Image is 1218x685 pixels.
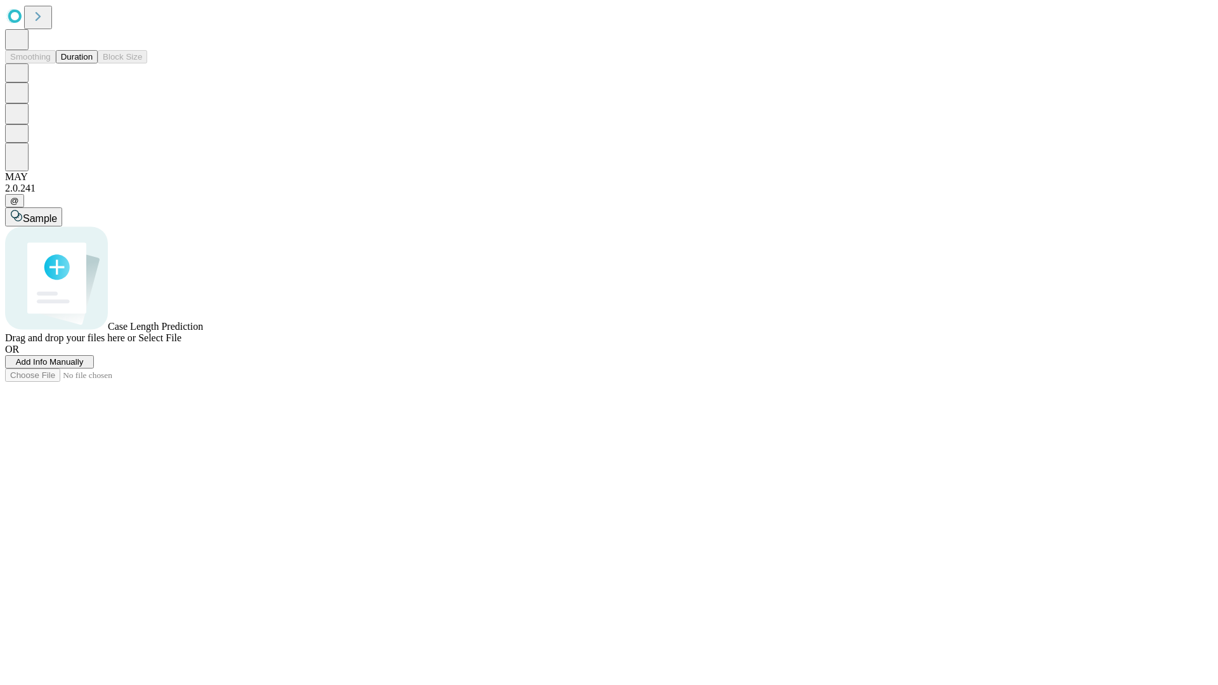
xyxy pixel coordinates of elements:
[5,332,136,343] span: Drag and drop your files here or
[5,355,94,369] button: Add Info Manually
[138,332,181,343] span: Select File
[5,207,62,226] button: Sample
[5,344,19,355] span: OR
[108,321,203,332] span: Case Length Prediction
[5,50,56,63] button: Smoothing
[5,194,24,207] button: @
[5,183,1213,194] div: 2.0.241
[23,213,57,224] span: Sample
[10,196,19,205] span: @
[16,357,84,367] span: Add Info Manually
[56,50,98,63] button: Duration
[5,171,1213,183] div: MAY
[98,50,147,63] button: Block Size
